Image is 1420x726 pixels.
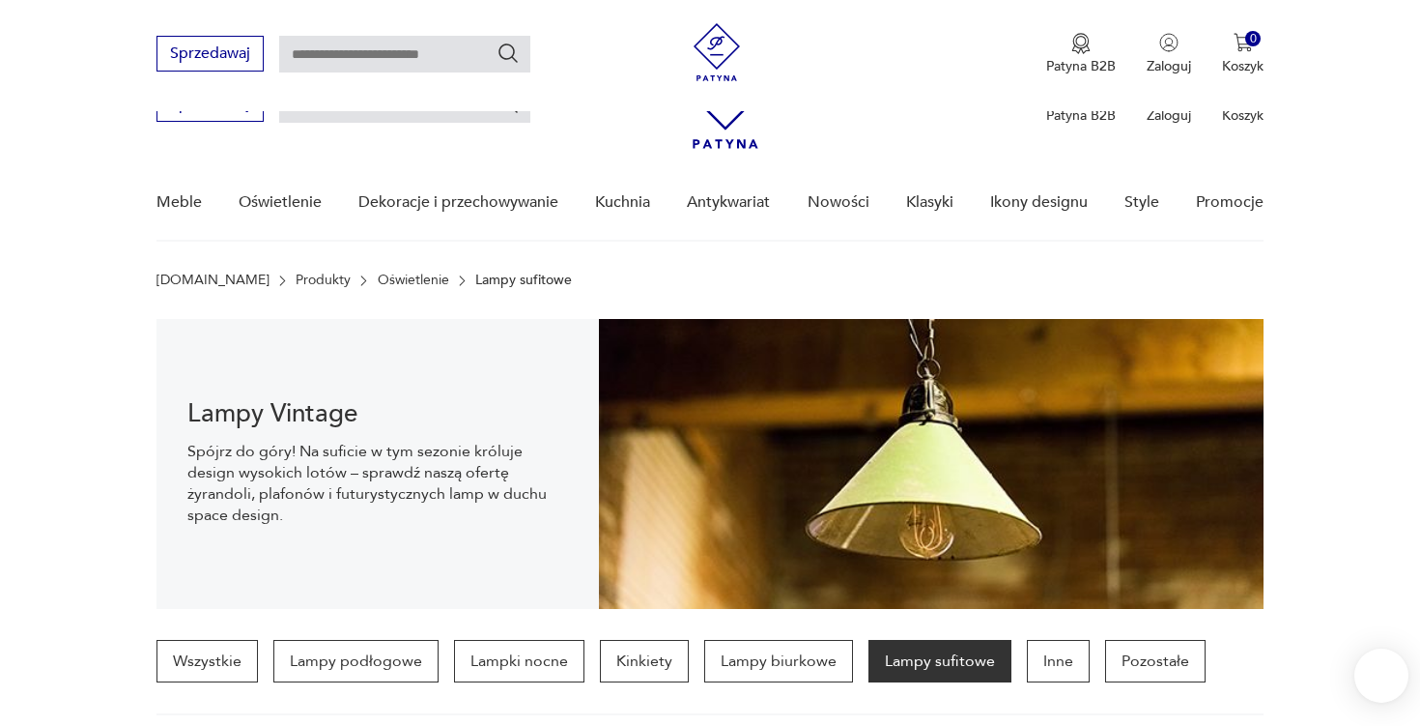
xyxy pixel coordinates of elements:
[1046,33,1116,75] button: Patyna B2B
[1147,33,1191,75] button: Zaloguj
[454,640,584,682] a: Lampki nocne
[868,640,1011,682] a: Lampy sufitowe
[475,273,572,288] p: Lampy sufitowe
[1222,106,1264,125] p: Koszyk
[156,48,264,62] a: Sprzedawaj
[688,23,746,81] img: Patyna - sklep z meblami i dekoracjami vintage
[1046,33,1116,75] a: Ikona medaluPatyna B2B
[239,165,322,240] a: Oświetlenie
[808,165,869,240] a: Nowości
[906,165,953,240] a: Klasyki
[156,640,258,682] a: Wszystkie
[1222,57,1264,75] p: Koszyk
[1105,640,1206,682] a: Pozostałe
[156,273,270,288] a: [DOMAIN_NAME]
[1071,33,1091,54] img: Ikona medalu
[1245,31,1262,47] div: 0
[595,165,650,240] a: Kuchnia
[687,165,770,240] a: Antykwariat
[1234,33,1253,52] img: Ikona koszyka
[187,402,569,425] h1: Lampy Vintage
[1147,106,1191,125] p: Zaloguj
[296,273,351,288] a: Produkty
[1222,33,1264,75] button: 0Koszyk
[378,273,449,288] a: Oświetlenie
[156,36,264,72] button: Sprzedawaj
[600,640,689,682] a: Kinkiety
[1354,649,1408,703] iframe: Smartsupp widget button
[358,165,558,240] a: Dekoracje i przechowywanie
[599,319,1264,609] img: Lampy sufitowe w stylu vintage
[1147,57,1191,75] p: Zaloguj
[273,640,439,682] a: Lampy podłogowe
[1124,165,1159,240] a: Style
[156,99,264,112] a: Sprzedawaj
[156,165,202,240] a: Meble
[1046,57,1116,75] p: Patyna B2B
[1027,640,1090,682] a: Inne
[990,165,1088,240] a: Ikony designu
[497,42,520,65] button: Szukaj
[1196,165,1264,240] a: Promocje
[1046,106,1116,125] p: Patyna B2B
[187,441,569,526] p: Spójrz do góry! Na suficie w tym sezonie króluje design wysokich lotów – sprawdź naszą ofertę żyr...
[1159,33,1179,52] img: Ikonka użytkownika
[704,640,853,682] a: Lampy biurkowe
